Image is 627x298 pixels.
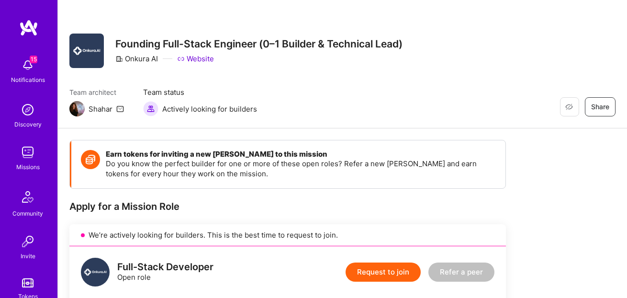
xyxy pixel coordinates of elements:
[117,262,213,272] div: Full-Stack Developer
[591,102,609,112] span: Share
[116,105,124,113] i: icon Mail
[117,262,213,282] div: Open role
[69,87,124,97] span: Team architect
[115,54,158,64] div: Onkura AI
[115,38,403,50] h3: Founding Full-Stack Engineer (0–1 Builder & Technical Lead)
[18,232,37,251] img: Invite
[19,19,38,36] img: logo
[143,101,158,116] img: Actively looking for builders
[69,224,506,246] div: We’re actively looking for builders. This is the best time to request to join.
[69,101,85,116] img: Team Architect
[16,185,39,208] img: Community
[69,34,104,68] img: Company Logo
[16,162,40,172] div: Missions
[18,100,37,119] img: discovery
[12,208,43,218] div: Community
[81,258,110,287] img: logo
[428,263,494,282] button: Refer a peer
[69,200,506,213] div: Apply for a Mission Role
[89,104,112,114] div: Shahar
[30,56,37,63] span: 15
[18,56,37,75] img: bell
[22,278,34,287] img: tokens
[177,54,214,64] a: Website
[11,75,45,85] div: Notifications
[18,143,37,162] img: teamwork
[346,263,421,282] button: Request to join
[81,150,100,169] img: Token icon
[21,251,35,261] div: Invite
[585,97,616,116] button: Share
[115,55,123,63] i: icon CompanyGray
[106,159,496,179] p: Do you know the perfect builder for one or more of these open roles? Refer a new [PERSON_NAME] an...
[106,150,496,159] h4: Earn tokens for inviting a new [PERSON_NAME] to this mission
[143,87,257,97] span: Team status
[14,119,42,129] div: Discovery
[565,103,573,111] i: icon EyeClosed
[162,104,257,114] span: Actively looking for builders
